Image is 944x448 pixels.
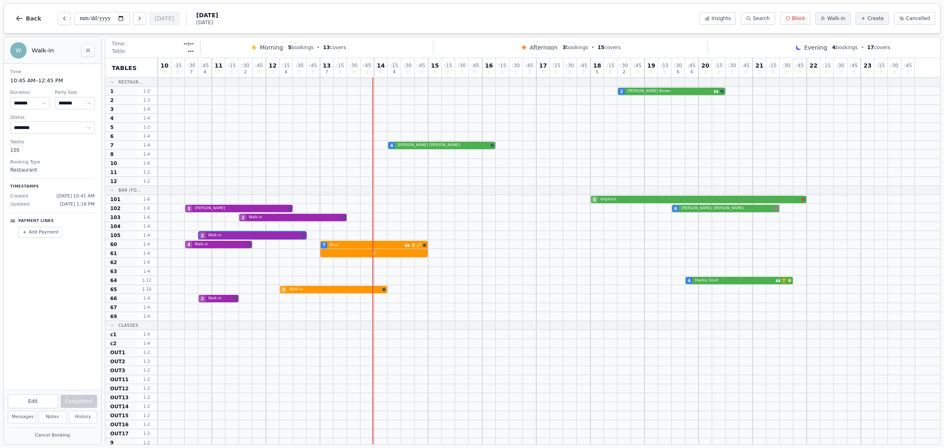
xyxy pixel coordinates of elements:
span: : 15 [660,63,668,68]
span: 1 - 2 [137,367,157,373]
button: Notes [39,411,67,423]
span: covers [323,44,346,51]
span: 1 - 4 [137,151,157,157]
span: OUT1 [110,349,125,356]
span: Afternoon [530,43,558,52]
span: 1 - 4 [137,115,157,121]
span: 66 [110,295,117,302]
span: 0 [650,70,652,74]
span: 1 - 4 [137,133,157,139]
span: [DATE] [196,11,218,19]
span: c1 [110,331,116,338]
span: 1 - 2 [137,440,157,446]
span: : 30 [566,63,574,68]
span: 4 [204,70,206,74]
span: Walk-in [249,215,340,220]
button: Cancelled [894,12,935,25]
span: 101 [110,196,120,203]
span: 0 [636,70,639,74]
span: 23 [864,63,871,68]
span: 3 [110,106,113,113]
span: : 15 [877,63,885,68]
span: Block [792,15,805,22]
span: 1 [110,88,113,95]
span: 3 [188,206,191,212]
span: 21 [756,63,763,68]
span: • [317,44,320,51]
span: [PERSON_NAME] [PERSON_NAME] [397,143,489,148]
span: 10 [161,63,168,68]
span: 4 [690,70,693,74]
span: 5 [596,70,598,74]
span: 67 [110,304,117,311]
span: [DATE] 10:41 AM [57,193,95,200]
span: bookings [288,44,313,51]
button: Messages [8,411,36,423]
dd: Restaurant [10,166,95,174]
span: 6 [110,133,113,140]
span: 1 - 6 [137,259,157,265]
span: 1 - 4 [137,268,157,274]
span: : 30 [349,63,357,68]
span: 0 [542,70,544,74]
span: 0 [501,70,504,74]
span: 2 [623,70,625,74]
span: 104 [110,223,120,230]
span: [PERSON_NAME] [PERSON_NAME] [681,206,773,211]
span: 0 [866,70,869,74]
span: : 15 [282,63,290,68]
dt: Party Size [55,89,95,96]
span: --- [188,48,194,54]
span: 0 [339,70,341,74]
span: : 45 [363,63,371,68]
span: 17 [539,63,547,68]
span: 1 - 4 [137,142,157,148]
span: 11 [110,169,117,176]
span: 4 [282,287,285,293]
span: 1 - 4 [137,331,157,337]
span: 0 [799,70,801,74]
button: Previous day [58,12,71,25]
span: 1 - 6 [137,160,157,166]
span: 1 - 2 [137,385,157,391]
span: 64 [110,277,117,284]
span: --:-- [184,41,194,47]
span: Created [10,193,28,200]
span: Restaur... [118,79,143,85]
span: 1 - 2 [137,178,157,184]
span: 0 [217,70,220,74]
span: 0 [352,70,355,74]
span: 103 [110,214,120,221]
span: OUT17 [110,430,129,437]
span: : 45 [742,63,749,68]
span: 65 [110,286,117,293]
span: Time: [112,41,125,47]
button: [DATE] [150,12,179,25]
span: : 30 [295,63,303,68]
span: 1 - 4 [137,313,157,319]
span: OUT2 [110,358,125,365]
span: : 45 [850,63,858,68]
span: 1 - 6 [137,205,157,211]
span: 3 [563,45,566,50]
span: 1 - 4 [137,340,157,346]
span: : 15 [823,63,831,68]
span: 102 [110,205,120,212]
span: OUT3 [110,367,125,374]
span: : 15 [174,63,182,68]
span: 0 [758,70,760,74]
span: : 45 [525,63,533,68]
span: Classes [118,322,138,328]
span: 1 - 4 [137,106,157,112]
span: 10 [110,160,117,167]
span: 0 [569,70,571,74]
span: covers [597,44,620,51]
h2: Walk-in [32,46,77,54]
span: 0 [474,70,477,74]
span: 2 [620,88,623,95]
span: OUT11 [110,376,129,383]
span: 0 [258,70,260,74]
svg: Customer message [776,278,781,283]
span: : 30 [620,63,628,68]
span: 1 - 2 [137,430,157,437]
